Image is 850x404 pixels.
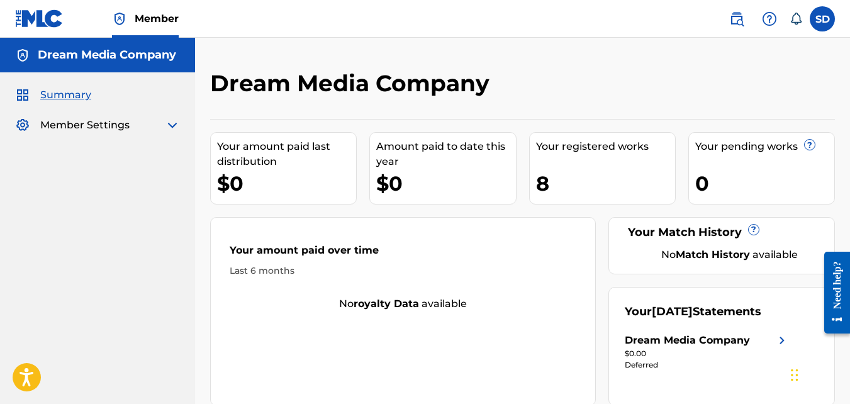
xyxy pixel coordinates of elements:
[757,6,782,31] div: Help
[211,296,595,311] div: No available
[40,87,91,103] span: Summary
[810,6,835,31] div: User Menu
[775,333,790,348] img: right chevron icon
[625,333,750,348] div: Dream Media Company
[38,48,176,62] h5: Dream Media Company
[729,11,744,26] img: search
[790,13,802,25] div: Notifications
[625,348,790,359] div: $0.00
[815,242,850,343] iframe: Resource Center
[625,359,790,371] div: Deferred
[640,247,819,262] div: No available
[112,11,127,26] img: Top Rightsholder
[791,356,798,394] div: Drag
[135,11,179,26] span: Member
[15,9,64,28] img: MLC Logo
[787,344,850,404] iframe: Chat Widget
[625,303,761,320] div: Your Statements
[217,139,356,169] div: Your amount paid last distribution
[652,305,693,318] span: [DATE]
[376,139,515,169] div: Amount paid to date this year
[230,264,576,278] div: Last 6 months
[762,11,777,26] img: help
[676,249,750,261] strong: Match History
[15,48,30,63] img: Accounts
[749,225,759,235] span: ?
[805,140,815,150] span: ?
[217,169,356,198] div: $0
[536,139,675,154] div: Your registered works
[625,224,819,241] div: Your Match History
[15,118,30,133] img: Member Settings
[376,169,515,198] div: $0
[695,139,834,154] div: Your pending works
[40,118,130,133] span: Member Settings
[210,69,496,98] h2: Dream Media Company
[230,243,576,264] div: Your amount paid over time
[354,298,419,310] strong: royalty data
[536,169,675,198] div: 8
[15,87,91,103] a: SummarySummary
[724,6,749,31] a: Public Search
[625,333,790,371] a: Dream Media Companyright chevron icon$0.00Deferred
[15,87,30,103] img: Summary
[695,169,834,198] div: 0
[165,118,180,133] img: expand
